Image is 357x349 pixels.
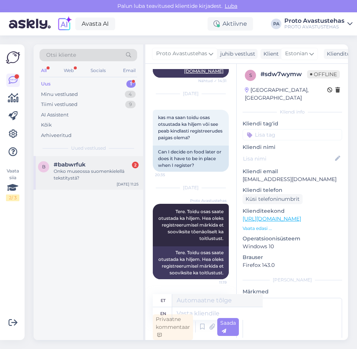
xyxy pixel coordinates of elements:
[57,16,72,32] img: explore-ai
[208,17,253,31] div: Aktiivne
[260,50,279,58] div: Klient
[243,175,342,183] p: [EMAIL_ADDRESS][DOMAIN_NAME]
[271,19,281,29] div: PA
[243,120,342,128] p: Kliendi tag'id
[54,161,86,168] span: #babwrfuk
[161,294,165,307] div: et
[158,209,225,241] span: Tere. Toidu osas saate otustada ka hiljem. Hea oleks registreerumisel märkida et sooviksite tõenä...
[243,109,342,115] div: Kliendi info
[153,90,229,97] div: [DATE]
[158,115,224,140] span: kas ma saan toidu osas otsustada ka hiljem või see peab kindlasti registreerudes paigas olema?
[243,243,342,250] p: Windows 10
[243,168,342,175] p: Kliendi email
[153,184,229,191] div: [DATE]
[324,50,356,58] div: Klienditugi
[125,101,136,108] div: 9
[153,146,229,172] div: Can I decide on food later or does it have to be in place when I register?
[89,66,107,75] div: Socials
[153,314,193,340] div: Privaatne kommentaar
[217,50,255,58] div: juhib vestlust
[243,207,342,215] p: Klienditeekond
[285,50,308,58] span: Estonian
[155,172,183,178] span: 20:35
[41,121,52,129] div: Kõik
[284,18,353,30] a: Proto AvastustehasPROTO AVASTUSTEHAS
[243,235,342,243] p: Operatsioonisüsteem
[198,78,227,84] span: Nähtud ✓ 14:31
[222,3,240,9] span: Luba
[243,155,334,163] input: Lisa nimi
[40,66,48,75] div: All
[243,225,342,232] p: Vaata edasi ...
[41,91,78,98] div: Minu vestlused
[126,80,136,88] div: 1
[42,164,45,169] span: b
[260,70,307,79] div: # sdw7wymw
[243,215,301,222] a: [URL][DOMAIN_NAME]
[41,80,51,88] div: Uus
[243,143,342,151] p: Kliendi nimi
[160,307,166,320] div: en
[243,186,342,194] p: Kliendi telefon
[41,111,69,119] div: AI Assistent
[284,24,344,30] div: PROTO AVASTUSTEHAS
[132,162,139,168] div: 2
[243,261,342,269] p: Firefox 143.0
[6,168,19,201] div: Vaata siia
[54,168,139,181] div: Onko museossa suomenkielellä tekstitystä?
[249,72,252,78] span: s
[75,18,115,30] a: Avasta AI
[6,50,20,65] img: Askly Logo
[307,70,340,78] span: Offline
[243,253,342,261] p: Brauser
[41,132,72,139] div: Arhiveeritud
[220,320,236,334] span: Saada
[243,129,342,140] input: Lisa tag
[71,145,106,152] span: Uued vestlused
[190,198,227,203] span: Proto Avastustehas
[243,277,342,283] div: [PERSON_NAME]
[62,66,75,75] div: Web
[41,101,78,108] div: Tiimi vestlused
[46,51,76,59] span: Otsi kliente
[243,194,303,204] div: Küsi telefoninumbrit
[153,246,229,279] div: Tere. Toidu osas saate otustada ka hiljem. Hea oleks registreerumisel märkida et sooviksite ka to...
[6,194,19,201] div: 2 / 3
[121,66,137,75] div: Email
[243,288,342,296] p: Märkmed
[245,86,327,102] div: [GEOGRAPHIC_DATA], [GEOGRAPHIC_DATA]
[125,91,136,98] div: 4
[199,280,227,285] span: 11:19
[284,18,344,24] div: Proto Avastustehas
[156,50,207,58] span: Proto Avastustehas
[117,181,139,187] div: [DATE] 11:25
